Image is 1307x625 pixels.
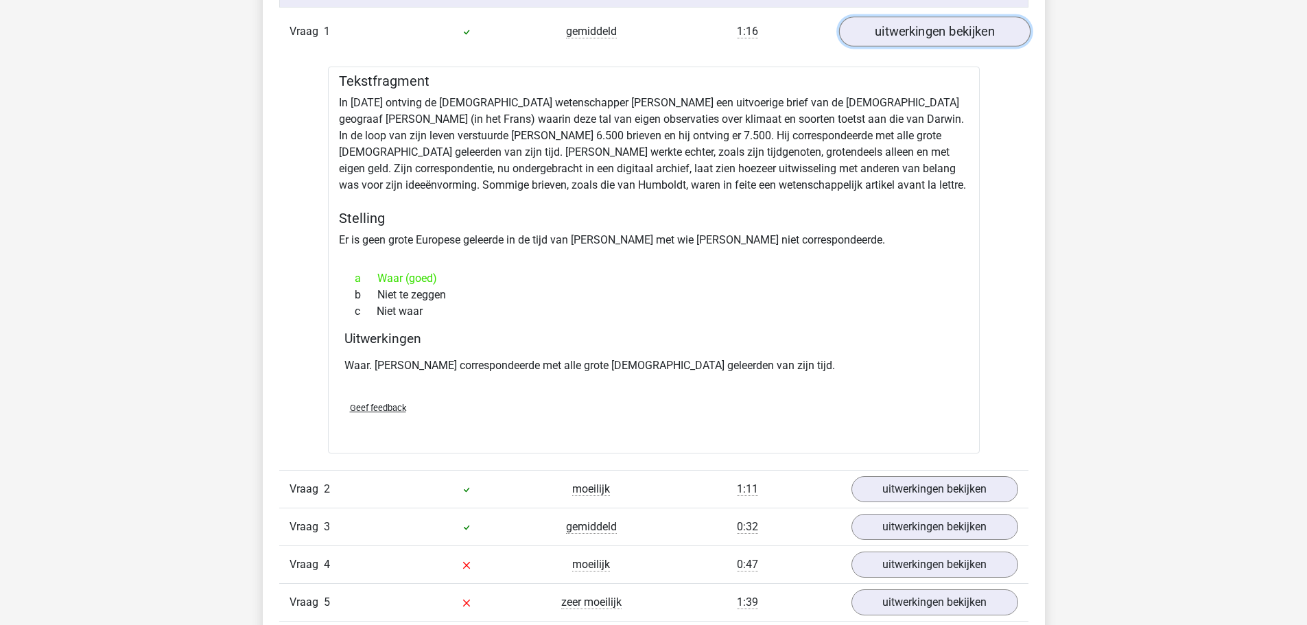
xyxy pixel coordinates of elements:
span: 0:32 [737,520,758,534]
span: 2 [324,482,330,495]
a: uitwerkingen bekijken [851,476,1018,502]
span: 4 [324,558,330,571]
a: uitwerkingen bekijken [838,16,1030,47]
span: a [355,270,377,287]
span: Geef feedback [350,403,406,413]
span: 1 [324,25,330,38]
span: 1:11 [737,482,758,496]
span: moeilijk [572,558,610,571]
span: moeilijk [572,482,610,496]
h4: Uitwerkingen [344,331,963,346]
span: gemiddeld [566,25,617,38]
a: uitwerkingen bekijken [851,552,1018,578]
span: b [355,287,377,303]
span: 3 [324,520,330,533]
span: Vraag [290,519,324,535]
span: zeer moeilijk [561,595,622,609]
span: 0:47 [737,558,758,571]
a: uitwerkingen bekijken [851,514,1018,540]
span: 5 [324,595,330,609]
a: uitwerkingen bekijken [851,589,1018,615]
span: Vraag [290,23,324,40]
div: Waar (goed) [344,270,963,287]
span: c [355,303,377,320]
div: Niet te zeggen [344,287,963,303]
span: 1:16 [737,25,758,38]
span: 1:39 [737,595,758,609]
span: Vraag [290,594,324,611]
span: Vraag [290,556,324,573]
p: Waar. [PERSON_NAME] correspondeerde met alle grote [DEMOGRAPHIC_DATA] geleerden van zijn tijd. [344,357,963,374]
div: Niet waar [344,303,963,320]
h5: Stelling [339,210,969,226]
h5: Tekstfragment [339,73,969,89]
span: gemiddeld [566,520,617,534]
div: In [DATE] ontving de [DEMOGRAPHIC_DATA] wetenschapper [PERSON_NAME] een uitvoerige brief van de [... [328,67,980,453]
span: Vraag [290,481,324,497]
